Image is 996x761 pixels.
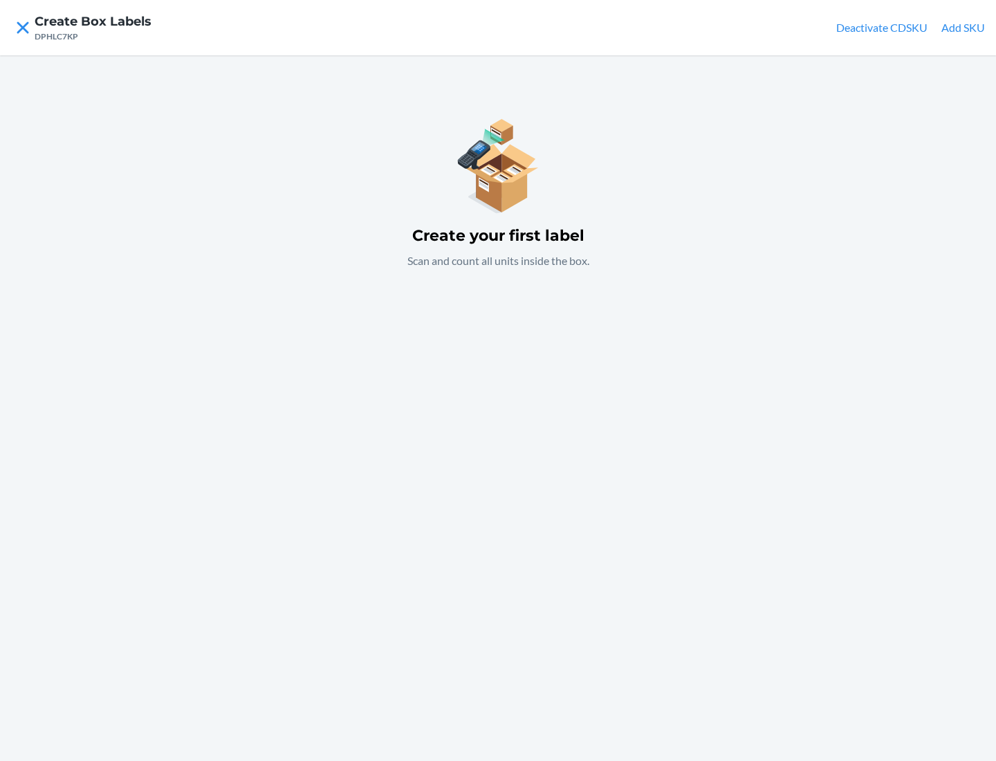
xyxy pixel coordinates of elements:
div: DPHLC7KP [35,30,151,43]
h1: Create your first label [412,225,584,247]
p: Scan and count all units inside the box. [407,253,589,269]
h4: Create Box Labels [35,12,151,30]
button: Add SKU [941,19,985,36]
button: Deactivate CDSKU [836,19,928,36]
